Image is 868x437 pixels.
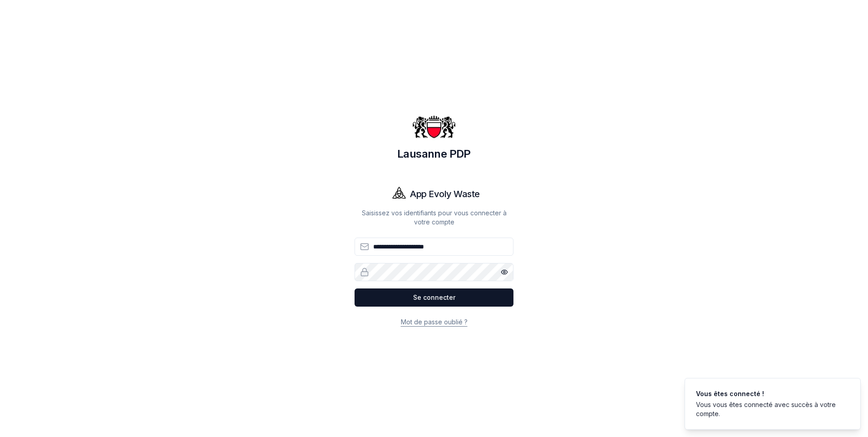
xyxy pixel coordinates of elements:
[355,209,513,227] p: Saisissez vos identifiants pour vous connecter à votre compte
[355,147,513,161] h1: Lausanne PDP
[696,400,846,418] div: Vous vous êtes connecté avec succès à votre compte.
[388,183,410,205] img: Evoly Logo
[696,389,846,398] div: Vous êtes connecté !
[355,288,513,307] button: Se connecter
[401,318,468,326] a: Mot de passe oublié ?
[412,105,456,149] img: Lausanne PDP Logo
[410,188,480,200] h1: App Evoly Waste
